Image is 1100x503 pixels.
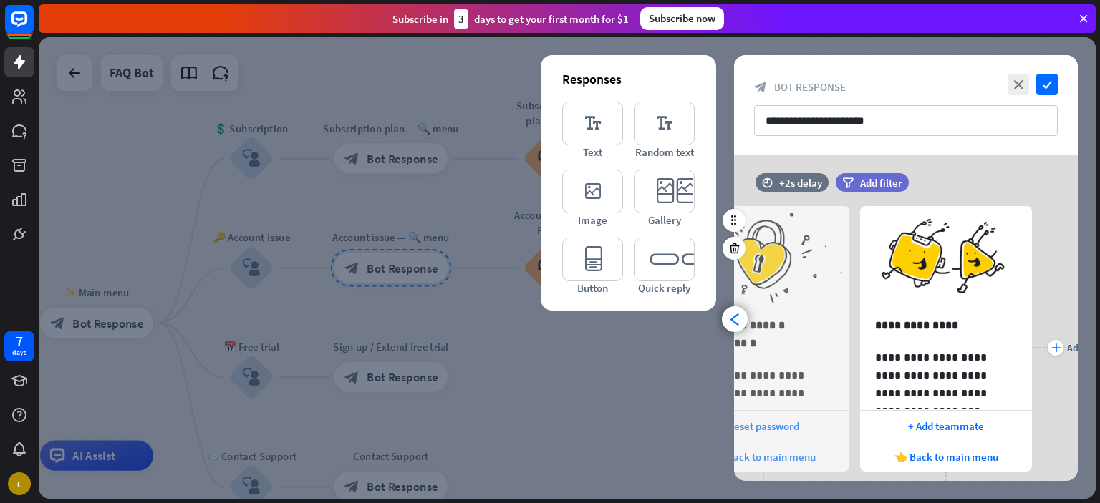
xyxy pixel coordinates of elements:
[779,176,822,190] div: +2s delay
[711,450,816,464] span: 👈 Back to main menu
[4,331,34,361] a: 7 days
[392,9,629,29] div: Subscribe in days to get your first month for $1
[894,450,998,464] span: 👈 Back to main menu
[11,6,54,49] button: Open LiveChat chat widget
[860,176,902,190] span: Add filter
[762,177,773,187] i: time
[908,419,984,433] span: + Add teammate
[1008,74,1029,95] i: close
[728,313,742,326] i: arrowhead_left
[860,206,1032,310] img: preview
[640,7,724,30] div: Subscribe now
[774,80,846,94] span: Bot Response
[754,81,767,94] i: block_bot_response
[842,177,854,188] i: filter
[454,9,468,29] div: 3
[16,335,23,348] div: 7
[677,206,849,310] img: preview
[1051,343,1061,352] i: plus
[1036,74,1058,95] i: check
[8,472,31,495] div: C
[12,348,26,358] div: days
[728,419,799,433] span: Reset password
